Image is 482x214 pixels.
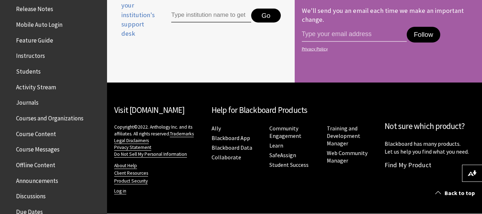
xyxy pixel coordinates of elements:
span: Course Content [16,128,56,138]
a: Log in [114,188,126,194]
a: Client Resources [114,170,148,176]
a: Collaborate [212,154,241,161]
input: Type institution name to get support [171,9,251,23]
a: Ally [212,125,221,132]
a: Web Community Manager [327,149,367,164]
a: Legal Disclaimers [114,138,149,144]
span: Students [16,65,41,75]
button: Go [251,9,281,23]
span: Course Messages [16,144,60,153]
a: Privacy Statement [114,144,151,151]
a: About Help [114,163,137,169]
span: Mobile Auto Login [16,19,62,28]
a: Trademarks [170,131,194,137]
h2: Not sure which product? [385,120,475,133]
a: Community Engagement [269,125,301,140]
span: Offline Content [16,159,55,169]
a: Blackboard App [212,134,250,142]
a: Student Success [269,161,309,169]
a: Blackboard Data [212,144,252,151]
span: Journals [16,97,39,106]
a: Privacy Policy [302,46,473,51]
p: We'll send you an email each time we make an important change. [302,6,464,23]
p: Copyright©2022. Anthology Inc. and its affiliates. All rights reserved. [114,124,204,158]
span: Discussions [16,190,46,200]
input: email address [302,27,407,42]
p: Blackboard has many products. Let us help you find what you need. [385,140,475,156]
a: Find My Product [385,161,431,169]
a: Training and Development Manager [327,125,360,147]
a: Learn [269,142,283,149]
a: SafeAssign [269,151,296,159]
span: Release Notes [16,3,53,13]
a: Visit [DOMAIN_NAME] [114,105,184,115]
span: Feature Guide [16,34,53,44]
a: Back to top [430,186,482,200]
span: Courses and Organizations [16,112,83,122]
h2: Help for Blackboard Products [212,104,378,116]
span: Announcements [16,175,58,184]
a: Product Security [114,178,148,184]
span: Activity Stream [16,81,56,91]
button: Follow [407,27,440,43]
span: Instructors [16,50,45,60]
a: Do Not Sell My Personal Information [114,151,187,158]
